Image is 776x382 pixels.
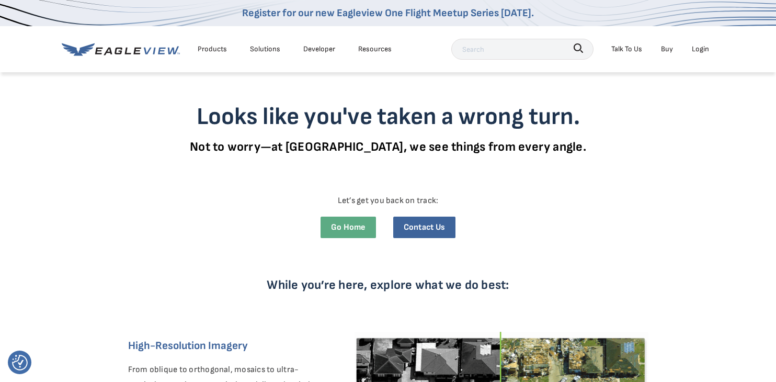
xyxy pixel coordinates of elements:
a: Go Home [321,217,376,238]
img: Revisit consent button [12,355,28,370]
h6: High-Resolution Imagery [128,337,331,355]
h3: Looks like you've taken a wrong turn. [108,103,668,131]
button: Consent Preferences [12,355,28,370]
a: Register for our new Eagleview One Flight Meetup Series [DATE]. [242,7,534,19]
div: Solutions [250,42,280,55]
a: Contact Us [393,217,455,238]
a: Buy [661,42,673,55]
div: Products [198,42,227,55]
p: Not to worry—at [GEOGRAPHIC_DATA], we see things from every angle. [108,139,668,154]
input: Search [451,39,594,60]
div: Login [692,42,709,55]
a: Developer [303,42,335,55]
div: Talk To Us [611,42,642,55]
div: Resources [358,42,392,55]
p: Let’s get you back on track: [116,194,660,209]
p: While you’re here, explore what we do best: [137,277,639,293]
